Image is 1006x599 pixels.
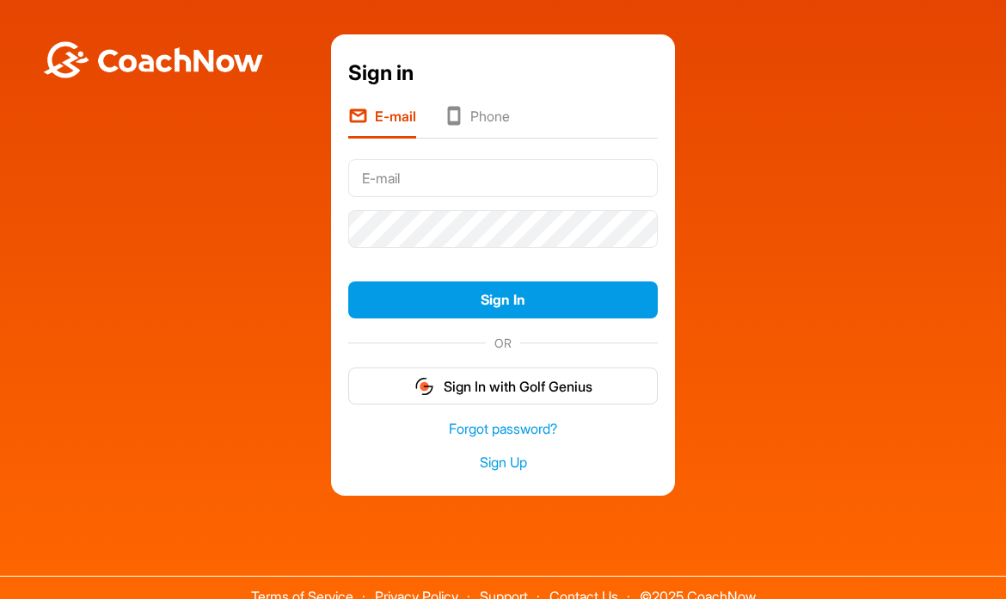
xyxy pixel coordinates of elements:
button: Sign In with Golf Genius [348,367,658,404]
a: Sign Up [348,453,658,472]
button: Sign In [348,281,658,318]
img: BwLJSsUCoWCh5upNqxVrqldRgqLPVwmV24tXu5FoVAoFEpwwqQ3VIfuoInZCoVCoTD4vwADAC3ZFMkVEQFDAAAAAElFTkSuQmCC [41,41,265,78]
img: gg_logo [414,376,435,397]
a: Forgot password? [348,419,658,439]
input: E-mail [348,159,658,197]
div: Sign in [348,58,658,89]
li: Phone [444,106,510,139]
span: OR [486,334,520,352]
li: E-mail [348,106,416,139]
